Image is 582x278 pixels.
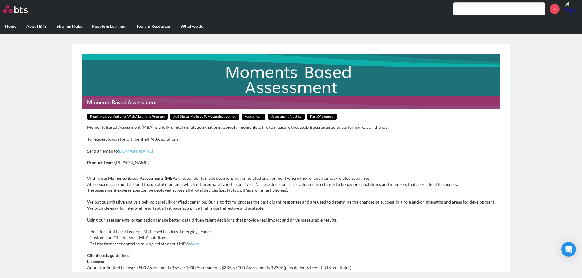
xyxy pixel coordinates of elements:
label: About BTS [21,18,52,34]
div: Open Intercom Messenger [561,242,576,257]
label: What we do [176,18,208,34]
span: Add Digital Modules to a Learning Journey [170,114,239,120]
p: Moments Based Assessment (MBA) is a fully digital simulation that brings to life to measure the r... [87,124,495,130]
a: Go home [3,5,39,13]
label: People & Learning [87,18,131,34]
span: Assessment Practice [268,114,305,120]
strong: Client costs guidelines: [87,253,130,258]
strong: Development: [87,271,114,276]
span: Part of Journey [307,114,337,120]
a: + [550,4,560,14]
label: Sharing Hubs [52,18,87,34]
p: - Ideal for First Level Leaders, Mid-Level Leaders, Emerging Leaders - Custom and Off-the-shelf M... [87,229,495,247]
p: To request logins for off the shelf MBA solutions: [87,136,495,142]
h1: Moments Based Assessment [82,96,500,108]
p: [PERSON_NAME] [87,160,495,166]
img: BTS Logo [3,5,28,13]
a: here [191,241,199,246]
span: Assessment [242,114,265,120]
p: Send an email to [87,148,495,154]
strong: Product Team: [87,160,115,165]
a: [DOMAIN_NAME] [118,148,153,153]
a: Profile [564,2,579,16]
strong: Licenses: [87,259,104,264]
strong: pivotal moments [225,125,257,130]
p: Using our assessments, organizations make better, data-driven talent decisions that provide real ... [87,217,495,223]
strong: capabilities [297,125,319,130]
p: Within our , respondents make decisions in a simulated environment where they encounter job-relat... [87,175,495,193]
span: Reach a Larger Audience With a Learning Program [87,114,168,120]
p: We put quantitative analysis behind carefully crafted scenarios. Our algorithms process the parti... [87,199,495,211]
strong: Moments-Based Assessments (MBAs) [108,175,179,181]
img: Ryan Stiles [564,2,579,16]
label: Tools & Resources [131,18,176,34]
